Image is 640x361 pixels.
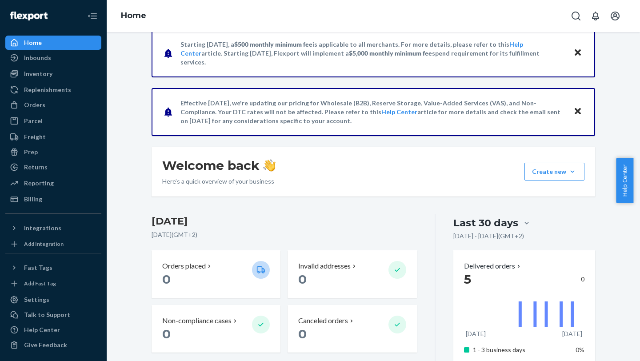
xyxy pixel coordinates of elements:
[114,3,153,29] ol: breadcrumbs
[162,272,171,287] span: 0
[121,11,146,20] a: Home
[24,224,61,233] div: Integrations
[524,163,584,180] button: Create new
[567,7,585,25] button: Open Search Box
[24,341,67,349] div: Give Feedback
[152,250,280,298] button: Orders placed 0
[152,305,280,353] button: Non-compliance cases 0
[180,40,565,67] p: Starting [DATE], a is applicable to all merchants. For more details, please refer to this article...
[298,272,307,287] span: 0
[162,316,232,326] p: Non-compliance cases
[5,145,101,159] a: Prep
[288,305,416,353] button: Canceled orders 0
[24,100,45,109] div: Orders
[606,7,624,25] button: Open account menu
[5,36,101,50] a: Home
[453,232,524,241] p: [DATE] - [DATE] ( GMT+2 )
[576,346,584,353] span: 0%
[5,261,101,275] button: Fast Tags
[466,329,486,338] p: [DATE]
[10,12,48,20] img: Flexport logo
[24,325,60,334] div: Help Center
[24,69,52,78] div: Inventory
[464,271,584,287] div: 0
[24,280,56,287] div: Add Fast Tag
[24,263,52,272] div: Fast Tags
[349,49,432,57] span: $5,000 monthly minimum fee
[24,85,71,94] div: Replenishments
[473,345,560,354] p: 1 - 3 business days
[381,108,417,116] a: Help Center
[5,308,101,322] a: Talk to Support
[234,40,312,48] span: $500 monthly minimum fee
[5,114,101,128] a: Parcel
[453,216,518,230] div: Last 30 days
[5,221,101,235] button: Integrations
[298,261,351,271] p: Invalid addresses
[5,98,101,112] a: Orders
[24,163,48,172] div: Returns
[5,293,101,307] a: Settings
[24,195,42,204] div: Billing
[5,338,101,352] button: Give Feedback
[24,116,43,125] div: Parcel
[587,7,604,25] button: Open notifications
[5,160,101,174] a: Returns
[464,261,522,271] button: Delivered orders
[572,47,584,60] button: Close
[5,130,101,144] a: Freight
[5,192,101,206] a: Billing
[24,240,64,248] div: Add Integration
[84,7,101,25] button: Close Navigation
[5,83,101,97] a: Replenishments
[572,105,584,118] button: Close
[24,179,54,188] div: Reporting
[263,159,276,172] img: hand-wave emoji
[5,323,101,337] a: Help Center
[5,278,101,289] a: Add Fast Tag
[162,261,206,271] p: Orders placed
[162,157,276,173] h1: Welcome back
[152,214,417,229] h3: [DATE]
[616,158,633,203] button: Help Center
[162,326,171,341] span: 0
[5,51,101,65] a: Inbounds
[5,239,101,249] a: Add Integration
[298,326,307,341] span: 0
[562,329,582,338] p: [DATE]
[24,38,42,47] div: Home
[24,310,70,319] div: Talk to Support
[5,176,101,190] a: Reporting
[24,132,46,141] div: Freight
[180,99,565,125] p: Effective [DATE], we're updating our pricing for Wholesale (B2B), Reserve Storage, Value-Added Se...
[298,316,348,326] p: Canceled orders
[24,148,38,156] div: Prep
[464,272,471,287] span: 5
[5,67,101,81] a: Inventory
[24,53,51,62] div: Inbounds
[162,177,276,186] p: Here’s a quick overview of your business
[152,230,417,239] p: [DATE] ( GMT+2 )
[24,295,49,304] div: Settings
[288,250,416,298] button: Invalid addresses 0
